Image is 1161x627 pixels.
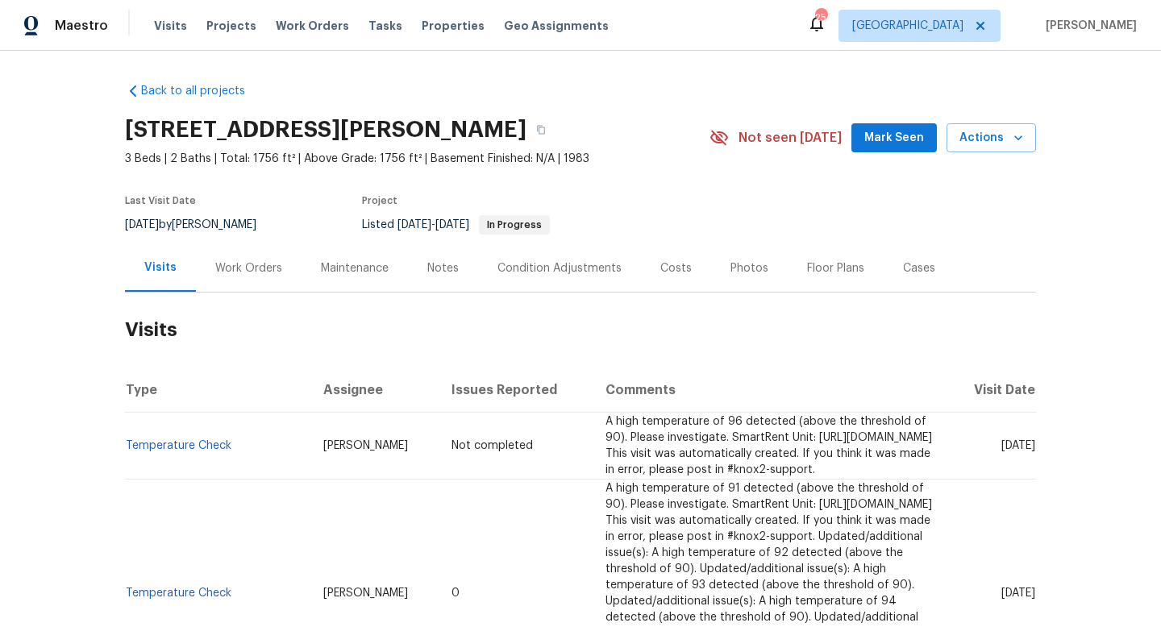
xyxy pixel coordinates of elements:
[125,196,196,206] span: Last Visit Date
[852,18,963,34] span: [GEOGRAPHIC_DATA]
[947,123,1036,153] button: Actions
[504,18,609,34] span: Geo Assignments
[397,219,469,230] span: -
[427,260,459,276] div: Notes
[451,588,460,599] span: 0
[807,260,864,276] div: Floor Plans
[481,220,548,230] span: In Progress
[1039,18,1137,34] span: [PERSON_NAME]
[903,260,935,276] div: Cases
[125,151,709,167] span: 3 Beds | 2 Baths | Total: 1756 ft² | Above Grade: 1756 ft² | Basement Finished: N/A | 1983
[593,367,949,413] th: Comments
[125,122,526,138] h2: [STREET_ADDRESS][PERSON_NAME]
[125,83,280,99] a: Back to all projects
[55,18,108,34] span: Maestro
[526,115,556,144] button: Copy Address
[126,588,231,599] a: Temperature Check
[864,128,924,148] span: Mark Seen
[422,18,485,34] span: Properties
[815,10,826,26] div: 25
[851,123,937,153] button: Mark Seen
[435,219,469,230] span: [DATE]
[362,219,550,230] span: Listed
[439,367,592,413] th: Issues Reported
[323,440,408,451] span: [PERSON_NAME]
[949,367,1036,413] th: Visit Date
[125,215,276,235] div: by [PERSON_NAME]
[605,416,932,475] span: A high temperature of 96 detected (above the threshold of 90). Please investigate. SmartRent Unit...
[1001,588,1035,599] span: [DATE]
[321,260,389,276] div: Maintenance
[362,196,397,206] span: Project
[397,219,431,230] span: [DATE]
[739,130,842,146] span: Not seen [DATE]
[206,18,256,34] span: Projects
[323,588,408,599] span: [PERSON_NAME]
[310,367,439,413] th: Assignee
[215,260,282,276] div: Work Orders
[959,128,1023,148] span: Actions
[125,367,310,413] th: Type
[1001,440,1035,451] span: [DATE]
[125,219,159,230] span: [DATE]
[126,440,231,451] a: Temperature Check
[497,260,622,276] div: Condition Adjustments
[730,260,768,276] div: Photos
[660,260,692,276] div: Costs
[368,20,402,31] span: Tasks
[125,293,1036,367] h2: Visits
[154,18,187,34] span: Visits
[451,440,533,451] span: Not completed
[144,260,177,276] div: Visits
[276,18,349,34] span: Work Orders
